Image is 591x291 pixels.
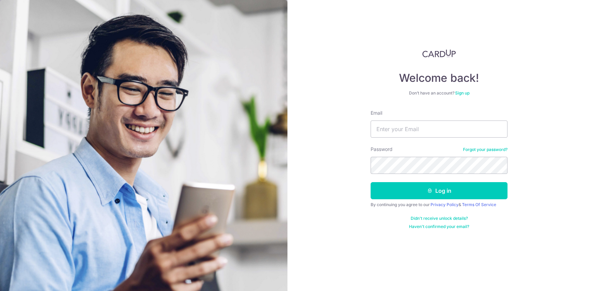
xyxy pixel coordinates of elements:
h4: Welcome back! [371,71,508,85]
label: Password [371,146,393,153]
div: By continuing you agree to our & [371,202,508,207]
input: Enter your Email [371,121,508,138]
a: Sign up [455,90,470,96]
a: Terms Of Service [462,202,496,207]
a: Privacy Policy [431,202,459,207]
img: CardUp Logo [422,49,456,58]
div: Don’t have an account? [371,90,508,96]
a: Haven't confirmed your email? [409,224,469,229]
a: Didn't receive unlock details? [411,216,468,221]
a: Forgot your password? [463,147,508,152]
label: Email [371,110,382,116]
button: Log in [371,182,508,199]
